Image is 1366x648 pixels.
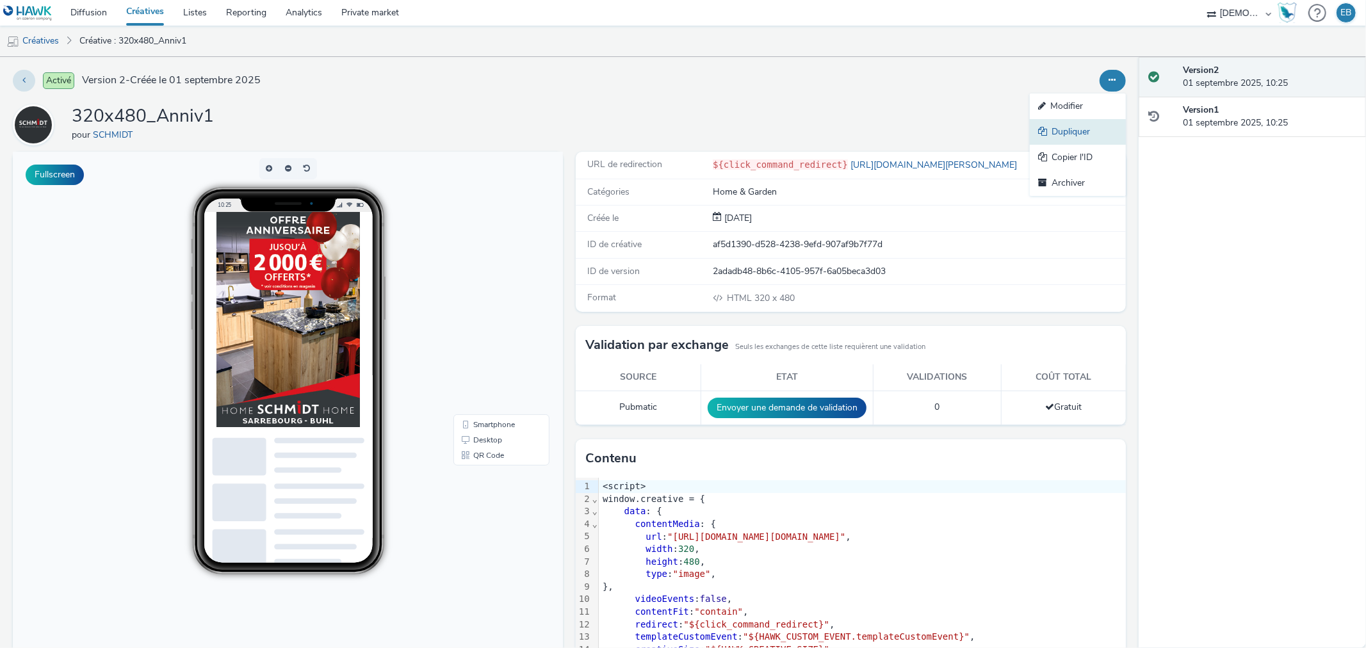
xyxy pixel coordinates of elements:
span: "[URL][DOMAIN_NAME][DOMAIN_NAME]" [667,531,845,542]
span: videoEvents [635,594,695,604]
span: height [646,556,678,567]
div: 3 [576,505,592,518]
a: Copier l'ID [1030,145,1126,170]
th: Etat [701,364,873,391]
span: QR Code [460,300,491,307]
div: 1 [576,480,592,493]
td: Pubmatic [576,391,701,425]
div: 12 [576,619,592,631]
span: 320 x 480 [726,292,795,304]
span: contentMedia [635,519,700,529]
span: 0 [935,401,940,413]
span: Fold line [592,494,598,504]
div: 11 [576,606,592,619]
span: HTML [727,292,754,304]
strong: Version 2 [1183,64,1219,76]
a: Modifier [1030,93,1126,119]
div: 13 [576,631,592,644]
span: Version 2 - Créée le 01 septembre 2025 [82,73,261,88]
span: contentFit [635,606,689,617]
img: undefined Logo [3,5,53,21]
div: 5 [576,530,592,543]
h3: Contenu [585,449,637,468]
th: Coût total [1002,364,1126,391]
div: 01 septembre 2025, 10:25 [1183,104,1356,130]
div: 8 [576,568,592,581]
span: "contain" [694,606,743,617]
span: 480 [684,556,700,567]
span: Gratuit [1045,401,1082,413]
a: Dupliquer [1030,119,1126,145]
span: Catégories [587,186,630,198]
code: ${click_command_redirect} [713,159,848,170]
span: data [624,506,646,516]
a: Créative : 320x480_Anniv1 [73,26,193,56]
div: 2 [576,493,592,506]
span: "image" [673,569,711,579]
span: Fold line [592,506,598,516]
div: 9 [576,581,592,594]
span: ID de version [587,265,640,277]
strong: Version 1 [1183,104,1219,116]
div: af5d1390-d528-4238-9efd-907af9b7f77d [713,238,1124,251]
small: Seuls les exchanges de cette liste requièrent une validation [735,342,925,352]
span: Créée le [587,212,619,224]
span: templateCustomEvent [635,631,738,642]
span: width [646,544,672,554]
span: pour [72,129,93,141]
div: Home & Garden [713,186,1124,198]
span: false [700,594,727,604]
div: 7 [576,556,592,569]
a: SCHMIDT [13,118,59,131]
a: Hawk Academy [1278,3,1302,23]
div: 4 [576,518,592,531]
div: 10 [576,593,592,606]
th: Source [576,364,701,391]
th: Validations [873,364,1002,391]
img: Hawk Academy [1278,3,1297,23]
img: mobile [6,35,19,48]
a: [URL][DOMAIN_NAME][PERSON_NAME] [848,159,1022,171]
span: Activé [43,72,74,89]
a: Archiver [1030,170,1126,196]
div: 2adadb48-8b6c-4105-957f-6a05beca3d03 [713,265,1124,278]
span: ID de créative [587,238,642,250]
button: Envoyer une demande de validation [708,398,866,418]
li: Smartphone [443,265,534,280]
span: URL de redirection [587,158,662,170]
h3: Validation par exchange [585,336,729,355]
li: QR Code [443,296,534,311]
span: Fold line [592,519,598,529]
a: SCHMIDT [93,129,138,141]
span: "${HAWK_CUSTOM_EVENT.templateCustomEvent}" [743,631,970,642]
div: 01 septembre 2025, 10:25 [1183,64,1356,90]
span: [DATE] [722,212,752,224]
li: Desktop [443,280,534,296]
span: type [646,569,667,579]
span: Smartphone [460,269,502,277]
span: "${click_command_redirect}" [684,619,830,629]
span: 10:25 [204,49,218,56]
span: redirect [635,619,678,629]
div: 6 [576,543,592,556]
img: SCHMIDT [15,106,52,143]
span: 320 [678,544,694,554]
div: Création 01 septembre 2025, 10:25 [722,212,752,225]
button: Fullscreen [26,165,84,185]
span: Format [587,291,616,304]
span: Desktop [460,284,489,292]
h1: 320x480_Anniv1 [72,104,214,129]
div: EB [1341,3,1352,22]
span: url [646,531,662,542]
